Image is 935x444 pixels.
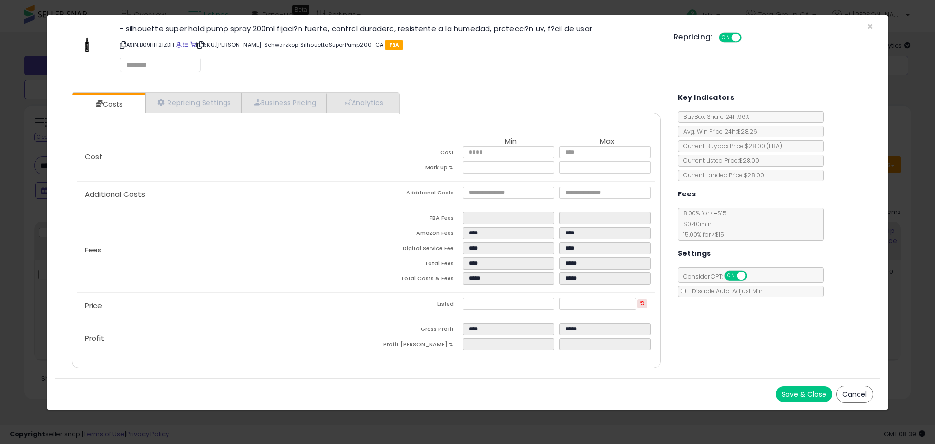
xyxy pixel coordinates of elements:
a: All offer listings [183,41,188,49]
span: $28.00 [745,142,782,150]
span: Avg. Win Price 24h: $28.26 [678,127,757,135]
img: 21mZwtkbQrL._SL60_.jpg [76,25,97,54]
h5: Key Indicators [678,92,735,104]
span: ON [720,34,732,42]
span: Current Listed Price: $28.00 [678,156,759,165]
span: OFF [740,34,756,42]
h5: Settings [678,248,711,260]
span: Disable Auto-Adjust Min [687,287,763,295]
h3: - silhouette super hold pump spray 200ml fijaci?n fuerte, control duradero, resistente a la humed... [120,25,660,32]
td: FBA Fees [366,212,463,227]
td: Cost [366,146,463,161]
span: OFF [745,272,761,280]
th: Min [463,137,559,146]
span: ON [725,272,737,280]
a: Analytics [326,93,398,113]
td: Listed [366,298,463,313]
a: Costs [72,95,144,114]
p: Price [77,302,366,309]
span: BuyBox Share 24h: 96% [678,113,749,121]
span: 15.00 % for > $15 [678,231,724,239]
p: Profit [77,334,366,342]
p: Fees [77,246,366,254]
span: Current Landed Price: $28.00 [678,171,764,179]
span: FBA [385,40,403,50]
button: Save & Close [776,386,832,402]
td: Gross Profit [366,323,463,338]
td: Mark up % [366,161,463,176]
a: Your listing only [190,41,196,49]
a: Business Pricing [242,93,327,113]
span: Current Buybox Price: [678,142,782,150]
span: 8.00 % for <= $15 [678,209,727,239]
a: Repricing Settings [145,93,242,113]
h5: Fees [678,188,696,200]
span: $0.40 min [678,220,711,228]
h5: Repricing: [674,33,713,41]
td: Additional Costs [366,187,463,202]
p: Cost [77,153,366,161]
a: BuyBox page [176,41,182,49]
td: Digital Service Fee [366,242,463,257]
p: Additional Costs [77,191,366,198]
td: Total Costs & Fees [366,272,463,288]
button: Cancel [836,386,873,403]
p: ASIN: B09HH21ZDH | SKU: [PERSON_NAME]-SchwarzkopfSilhouetteSuperPump200_CA [120,37,660,53]
span: Consider CPT: [678,272,760,281]
td: Amazon Fees [366,227,463,242]
span: ( FBA ) [767,142,782,150]
span: × [867,19,873,34]
th: Max [559,137,655,146]
td: Profit [PERSON_NAME] % [366,338,463,353]
td: Total Fees [366,257,463,272]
